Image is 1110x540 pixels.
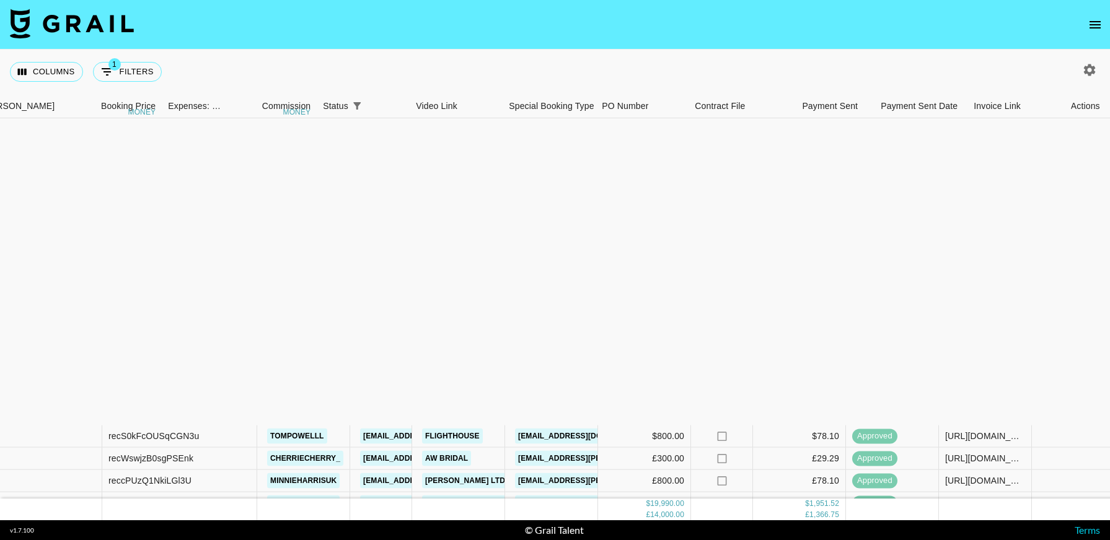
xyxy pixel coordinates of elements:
div: Expenses: Remove Commission? [162,94,224,118]
div: £ [646,509,650,520]
div: 1 active filter [348,97,366,115]
div: £800.00 [598,470,691,492]
div: $800.00 [598,425,691,448]
a: cherriecherry_ [267,451,343,466]
div: Status [317,94,410,118]
button: Show filters [348,97,366,115]
a: Flighthouse [422,429,483,444]
div: https://www.tiktok.com/@tompowelll/photo/7522888521527397654 [945,430,1025,442]
a: tompowelll [267,429,327,444]
div: Video Link [410,94,503,118]
button: open drawer [1083,12,1108,37]
div: Invoice Link [974,94,1021,118]
span: 1 [108,58,121,71]
div: https://www.tiktok.com/@cherriecherry_/video/7533987890913725718?is_from_webapp=1&sender_device=p... [945,452,1025,464]
a: [PERSON_NAME] LTD [422,473,508,489]
div: recWswjzB0sgPSEnk [108,452,193,464]
div: recS0kFcOUSqCGN3u [108,430,199,442]
a: AW Bridal [422,451,471,466]
div: $78.10 [753,425,846,448]
div: Expenses: Remove Commission? [168,94,221,118]
div: © Grail Talent [525,524,584,536]
a: [EMAIL_ADDRESS][PERSON_NAME][DOMAIN_NAME] [360,451,562,466]
button: Select columns [10,62,83,82]
div: Special Booking Type [503,94,596,118]
div: 1,951.52 [809,499,839,509]
a: minnieharrisuk [267,495,340,511]
div: 19,990.00 [650,499,684,509]
span: approved [852,453,897,464]
a: minnieharrisuk [267,473,340,489]
div: v 1.7.100 [10,526,34,534]
div: PO Number [602,94,648,118]
button: Show filters [93,62,162,82]
a: Terms [1075,524,1100,536]
button: Sort [366,97,383,115]
img: Grail Talent [10,9,134,38]
div: recEZ6guWTqZ6WPFJ [108,497,200,509]
div: Payment Sent Date [881,94,958,118]
div: Booking Price [101,94,156,118]
a: [EMAIL_ADDRESS][PERSON_NAME][DOMAIN_NAME] [515,473,717,489]
div: Actions [1060,94,1110,118]
div: Contract File [695,94,745,118]
div: Video Link [416,94,457,118]
div: £300.00 [598,448,691,470]
div: $ [805,499,809,509]
div: 14,000.00 [650,509,684,520]
div: Commission [262,94,311,118]
div: Payment Sent [802,94,858,118]
span: approved [852,497,897,509]
div: reccPUzQ1NkiLGl3U [108,474,192,487]
div: Status [323,94,348,118]
div: £78.10 [753,470,846,492]
span: approved [852,430,897,442]
div: £29.29 [753,448,846,470]
a: [EMAIL_ADDRESS][DOMAIN_NAME] [515,495,654,511]
div: PO Number [596,94,689,118]
a: [EMAIL_ADDRESS][PERSON_NAME][DOMAIN_NAME] [360,429,562,444]
div: money [283,108,311,116]
a: [EMAIL_ADDRESS][DOMAIN_NAME] [515,429,654,444]
div: £2,000.00 [598,492,691,515]
div: £195.25 [753,492,846,515]
div: Special Booking Type [509,94,594,118]
div: $ [646,499,650,509]
span: approved [852,475,897,487]
div: Payment Sent Date [874,94,967,118]
a: [EMAIL_ADDRESS][PERSON_NAME][DOMAIN_NAME] [360,473,562,489]
div: Contract File [689,94,782,118]
div: https://www.instagram.com/reel/DMZ3pnJIBQh/ [945,497,1025,509]
div: Payment Sent [782,94,874,118]
div: Invoice Link [967,94,1060,118]
div: £ [805,509,809,520]
div: 1,366.75 [809,509,839,520]
div: https://www.instagram.com/stories/minnieharrisuk/3696700813652098617/ [945,474,1025,487]
div: money [128,108,156,116]
a: [EMAIL_ADDRESS][PERSON_NAME][DOMAIN_NAME] [515,451,717,466]
div: Actions [1071,94,1100,118]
